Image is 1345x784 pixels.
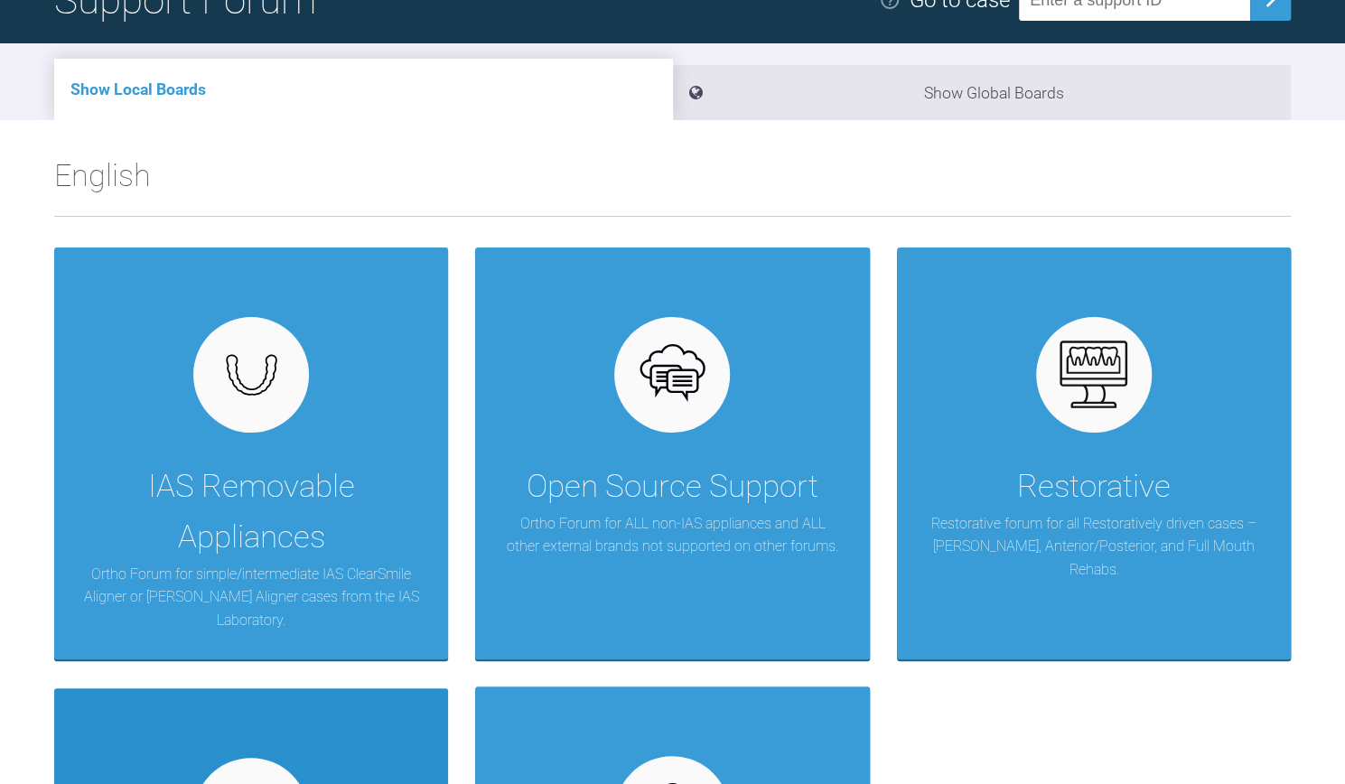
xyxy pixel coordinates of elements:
[924,512,1264,582] p: Restorative forum for all Restoratively driven cases – [PERSON_NAME], Anterior/Posterior, and Ful...
[54,247,448,659] a: IAS Removable AppliancesOrtho Forum for simple/intermediate IAS ClearSmile Aligner or [PERSON_NAM...
[638,340,707,409] img: opensource.6e495855.svg
[527,462,818,512] div: Open Source Support
[475,247,869,659] a: Open Source SupportOrtho Forum for ALL non-IAS appliances and ALL other external brands not suppo...
[673,65,1292,120] li: Show Global Boards
[54,59,673,120] li: Show Local Boards
[217,349,286,401] img: removables.927eaa4e.svg
[502,512,842,558] p: Ortho Forum for ALL non-IAS appliances and ALL other external brands not supported on other forums.
[54,151,1291,216] h2: English
[81,462,421,563] div: IAS Removable Appliances
[897,247,1291,659] a: RestorativeRestorative forum for all Restoratively driven cases – [PERSON_NAME], Anterior/Posteri...
[1059,340,1128,409] img: restorative.65e8f6b6.svg
[1017,462,1171,512] div: Restorative
[81,563,421,632] p: Ortho Forum for simple/intermediate IAS ClearSmile Aligner or [PERSON_NAME] Aligner cases from th...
